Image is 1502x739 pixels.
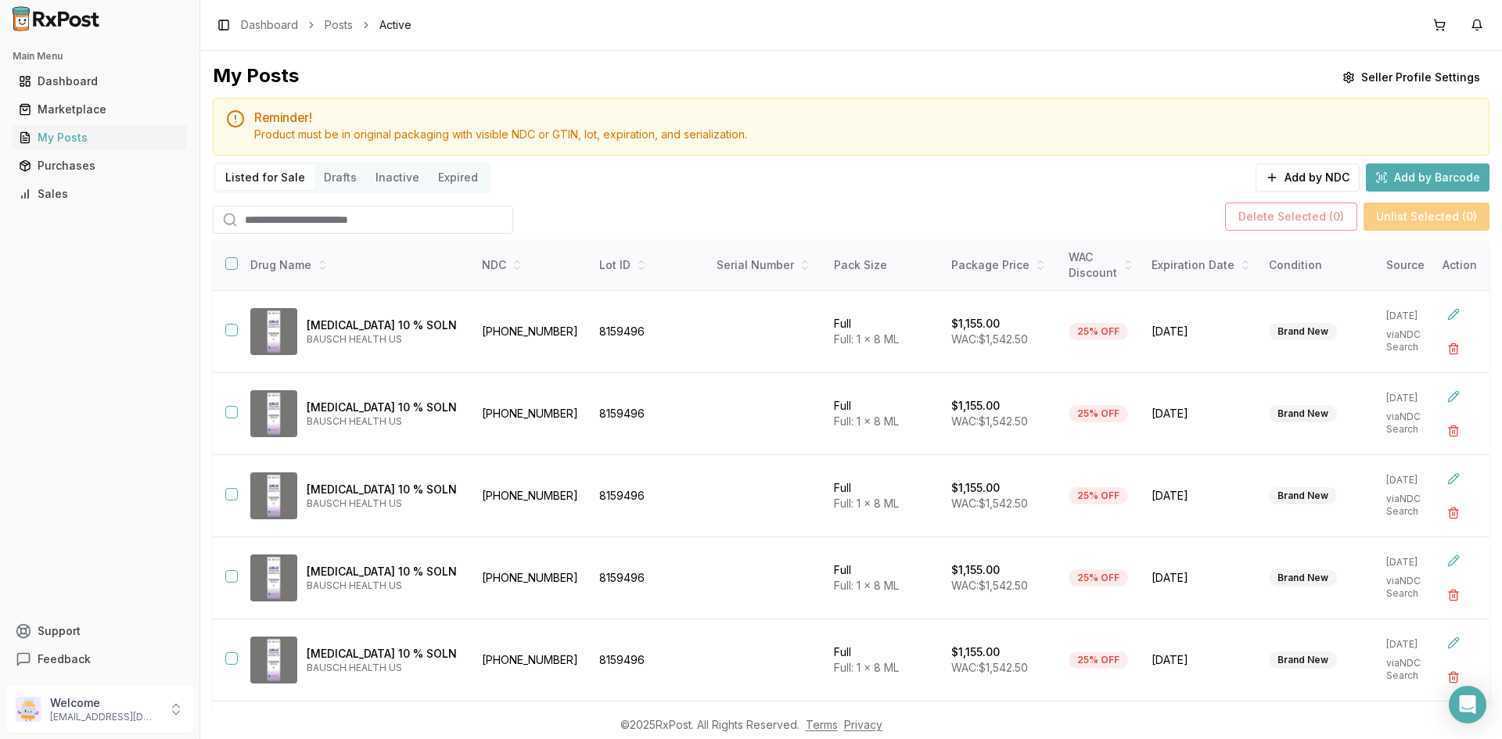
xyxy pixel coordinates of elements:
[1386,493,1446,518] p: via NDC Search
[250,637,297,683] img: Jublia 10 % SOLN
[473,291,590,373] td: [PHONE_NUMBER]
[951,661,1028,674] span: WAC: $1,542.50
[1152,257,1250,273] div: Expiration Date
[806,718,838,731] a: Terms
[951,414,1028,428] span: WAC: $1,542.50
[1439,300,1468,328] button: Edit
[13,50,187,63] h2: Main Menu
[1439,465,1468,493] button: Edit
[250,554,297,601] img: Jublia 10 % SOLN
[19,74,181,89] div: Dashboard
[951,316,1000,332] p: $1,155.00
[6,181,193,206] button: Sales
[951,480,1000,496] p: $1,155.00
[6,69,193,94] button: Dashboard
[307,400,460,415] p: [MEDICAL_DATA] 10 % SOLN
[19,102,181,117] div: Marketplace
[379,17,411,33] span: Active
[1152,570,1250,586] span: [DATE]
[250,308,297,355] img: Jublia 10 % SOLN
[216,165,314,190] button: Listed for Sale
[250,257,460,273] div: Drug Name
[250,472,297,519] img: Jublia 10 % SOLN
[314,165,366,190] button: Drafts
[1439,382,1468,411] button: Edit
[6,645,193,673] button: Feedback
[254,127,1476,142] div: Product must be in original packaging with visible NDC or GTIN, lot, expiration, and serialization.
[1430,240,1489,291] th: Action
[825,455,942,537] td: Full
[13,152,187,180] a: Purchases
[50,711,159,723] p: [EMAIL_ADDRESS][DOMAIN_NAME]
[951,562,1000,578] p: $1,155.00
[307,482,460,497] p: [MEDICAL_DATA] 10 % SOLN
[1152,488,1250,504] span: [DATE]
[13,67,187,95] a: Dashboard
[844,718,882,731] a: Privacy
[307,662,460,674] p: BAUSCH HEALTH US
[307,333,460,346] p: BAUSCH HEALTH US
[590,619,707,701] td: 8159496
[1333,63,1489,91] button: Seller Profile Settings
[951,398,1000,414] p: $1,155.00
[834,579,899,592] span: Full: 1 x 8 ML
[1069,651,1128,669] div: 25% OFF
[473,537,590,619] td: [PHONE_NUMBER]
[1069,569,1128,587] div: 25% OFF
[590,455,707,537] td: 8159496
[482,257,580,273] div: NDC
[6,6,106,31] img: RxPost Logo
[241,17,411,33] nav: breadcrumb
[599,257,698,273] div: Lot ID
[19,186,181,202] div: Sales
[307,564,460,579] p: [MEDICAL_DATA] 10 % SOLN
[473,373,590,455] td: [PHONE_NUMBER]
[1269,487,1337,504] div: Brand New
[1256,163,1360,192] button: Add by NDC
[1386,411,1446,436] p: via NDC Search
[473,619,590,701] td: [PHONE_NUMBER]
[1152,652,1250,668] span: [DATE]
[590,291,707,373] td: 8159496
[1386,657,1446,682] p: via NDC Search
[307,646,460,662] p: [MEDICAL_DATA] 10 % SOLN
[1269,323,1337,340] div: Brand New
[717,257,815,273] div: Serial Number
[307,415,460,428] p: BAUSCH HEALTH US
[13,124,187,152] a: My Posts
[951,579,1028,592] span: WAC: $1,542.50
[1069,405,1128,422] div: 25% OFF
[834,661,899,674] span: Full: 1 x 8 ML
[590,537,707,619] td: 8159496
[6,153,193,178] button: Purchases
[825,373,942,455] td: Full
[16,697,41,722] img: User avatar
[38,651,91,667] span: Feedback
[1386,474,1446,486] p: [DATE]
[1439,663,1468,691] button: Delete
[1439,335,1468,363] button: Delete
[325,17,353,33] a: Posts
[1069,249,1133,281] div: WAC Discount
[13,180,187,208] a: Sales
[834,497,899,510] span: Full: 1 x 8 ML
[1386,310,1446,322] p: [DATE]
[834,332,899,346] span: Full: 1 x 8 ML
[6,125,193,150] button: My Posts
[951,644,1000,660] p: $1,155.00
[825,240,942,291] th: Pack Size
[473,455,590,537] td: [PHONE_NUMBER]
[1439,629,1468,657] button: Edit
[834,414,899,428] span: Full: 1 x 8 ML
[1069,323,1128,340] div: 25% OFF
[951,257,1050,273] div: Package Price
[307,317,460,333] p: [MEDICAL_DATA] 10 % SOLN
[1366,163,1489,192] button: Add by Barcode
[951,332,1028,346] span: WAC: $1,542.50
[1069,487,1128,504] div: 25% OFF
[213,63,299,91] div: My Posts
[250,390,297,437] img: Jublia 10 % SOLN
[1386,575,1446,600] p: via NDC Search
[254,111,1476,124] h5: Reminder!
[825,537,942,619] td: Full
